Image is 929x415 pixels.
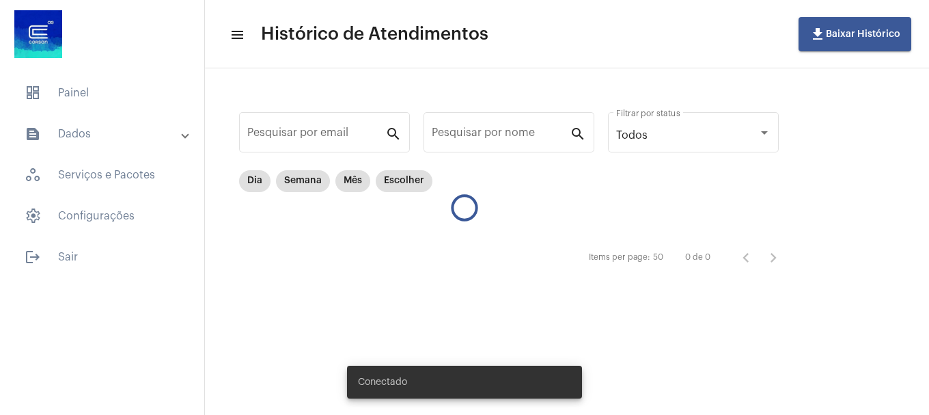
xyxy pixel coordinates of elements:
span: Configurações [14,200,191,232]
button: Próxima página [760,244,787,271]
img: d4669ae0-8c07-2337-4f67-34b0df7f5ae4.jpeg [11,7,66,62]
mat-icon: sidenav icon [25,126,41,142]
mat-icon: sidenav icon [230,27,243,43]
span: Serviços e Pacotes [14,159,191,191]
mat-icon: search [570,125,586,142]
div: Items per page: [589,253,650,262]
button: Baixar Histórico [799,17,911,51]
mat-icon: search [385,125,402,142]
mat-panel-title: Dados [25,126,182,142]
mat-icon: file_download [809,26,826,42]
span: Sair [14,241,191,273]
div: 0 de 0 [685,253,710,262]
span: sidenav icon [25,167,41,183]
span: Painel [14,77,191,109]
mat-chip: Dia [239,170,271,192]
span: Todos [616,130,648,141]
span: Baixar Histórico [809,29,900,39]
span: Conectado [358,375,407,389]
span: Histórico de Atendimentos [261,23,488,45]
mat-chip: Escolher [376,170,432,192]
input: Pesquisar por email [247,129,385,142]
input: Pesquisar por nome [432,129,570,142]
mat-chip: Semana [276,170,330,192]
button: Página anterior [732,244,760,271]
mat-icon: sidenav icon [25,249,41,265]
mat-chip: Mês [335,170,370,192]
mat-expansion-panel-header: sidenav iconDados [8,118,204,150]
span: sidenav icon [25,85,41,101]
div: 50 [653,253,663,262]
span: sidenav icon [25,208,41,224]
